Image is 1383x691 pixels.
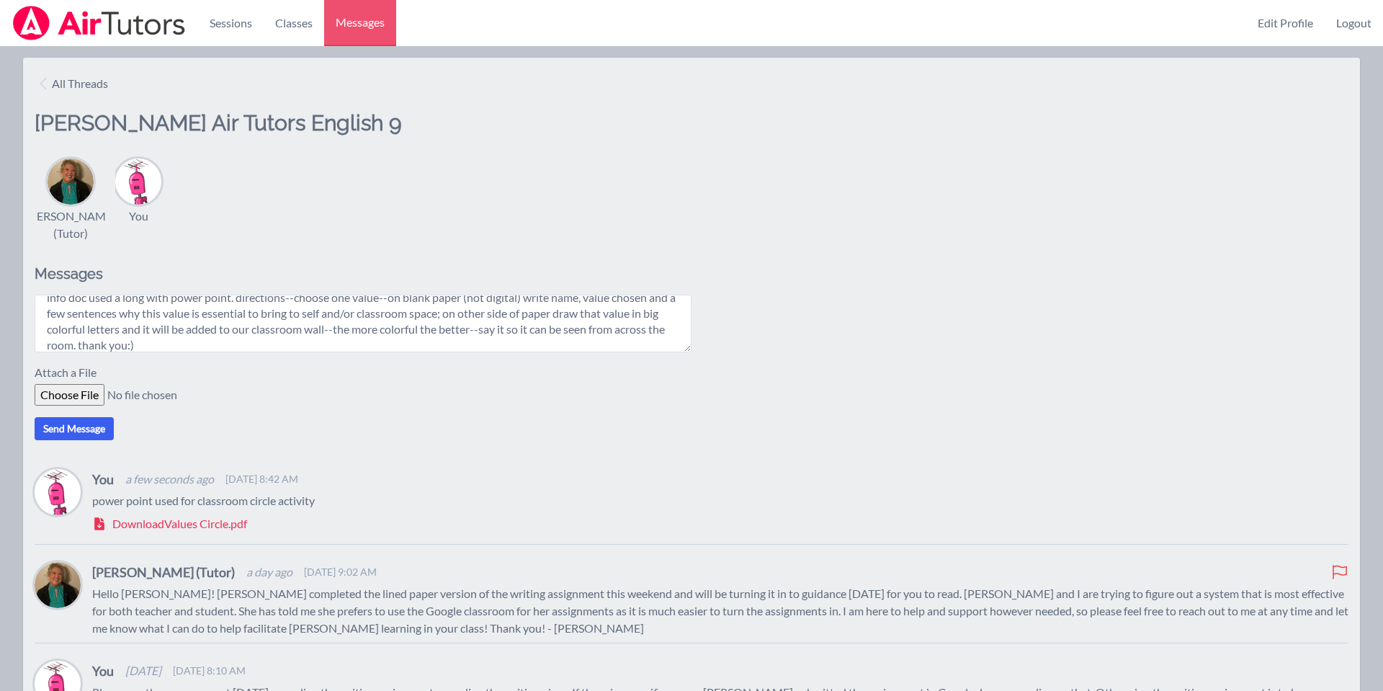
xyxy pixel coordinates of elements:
[35,110,691,156] h2: [PERSON_NAME] Air Tutors English 9
[112,515,247,532] span: Download Values Circle.pdf
[35,69,114,98] a: All Threads
[125,471,214,488] span: a few seconds ago
[246,563,292,581] span: a day ago
[225,472,298,486] span: [DATE] 8:42 AM
[35,265,691,283] h2: Messages
[35,417,114,440] button: Send Message
[35,562,81,608] img: Amy Ayers
[92,562,235,582] h4: [PERSON_NAME] (Tutor)
[35,469,81,515] img: Charlie Dickens
[92,585,1348,637] p: Hello [PERSON_NAME]! [PERSON_NAME] completed the lined paper version of the writing assignment th...
[173,664,246,678] span: [DATE] 8:10 AM
[92,469,114,489] h4: You
[12,6,187,40] img: Airtutors Logo
[48,159,94,205] img: Amy Ayers
[35,295,691,352] textarea: info doc used a long with power point. directions--choose one value--on blank paper (not digital)...
[129,208,148,225] div: You
[304,565,377,579] span: [DATE] 9:02 AM
[125,662,161,679] span: [DATE]
[92,661,114,681] h4: You
[92,492,1348,509] p: power point used for classroom circle activity
[35,364,105,384] label: Attach a File
[52,75,108,92] span: All Threads
[336,14,385,31] span: Messages
[26,208,116,242] div: [PERSON_NAME] (Tutor)
[92,515,1348,532] a: DownloadValues Circle.pdf
[115,159,161,205] img: Charlie Dickens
